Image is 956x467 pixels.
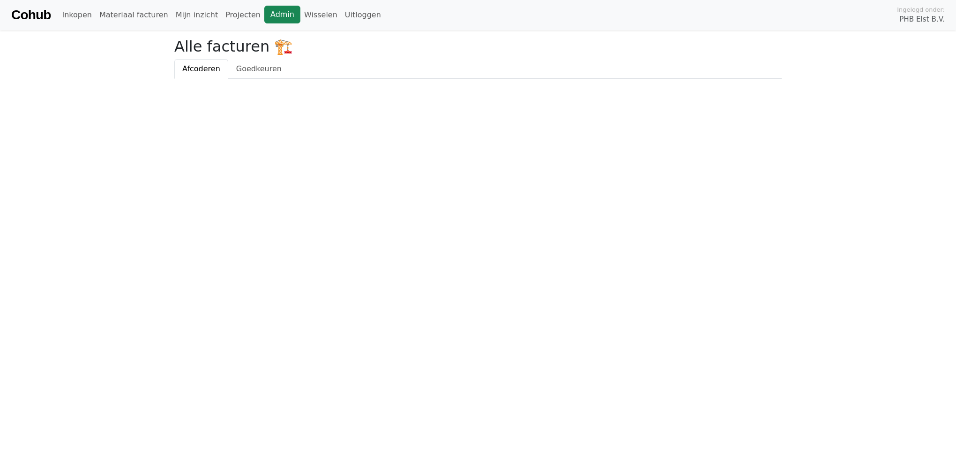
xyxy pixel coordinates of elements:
[11,4,51,26] a: Cohub
[264,6,300,23] a: Admin
[174,38,782,55] h2: Alle facturen 🏗️
[300,6,341,24] a: Wisselen
[899,14,945,25] span: PHB Elst B.V.
[897,5,945,14] span: Ingelogd onder:
[222,6,264,24] a: Projecten
[228,59,290,79] a: Goedkeuren
[174,59,228,79] a: Afcoderen
[341,6,385,24] a: Uitloggen
[58,6,95,24] a: Inkopen
[96,6,172,24] a: Materiaal facturen
[172,6,222,24] a: Mijn inzicht
[236,64,282,73] span: Goedkeuren
[182,64,220,73] span: Afcoderen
